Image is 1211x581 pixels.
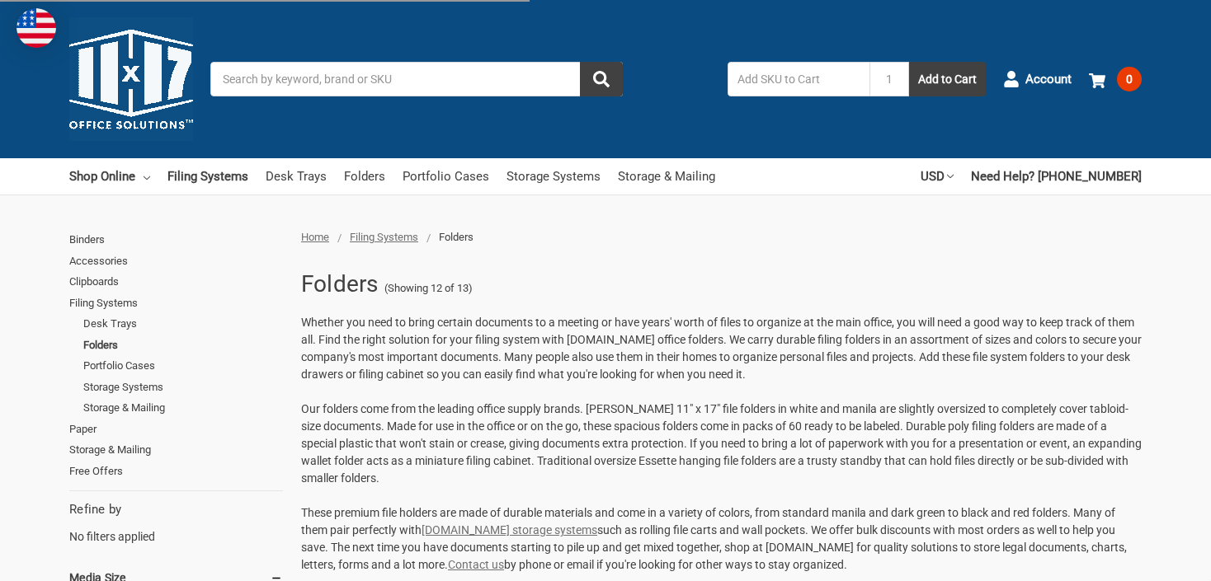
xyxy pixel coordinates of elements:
h5: Refine by [69,500,283,519]
a: Binders [69,229,283,251]
a: Filing Systems [69,293,283,314]
span: Account [1025,70,1072,89]
a: Accessories [69,251,283,272]
div: No filters applied [69,500,283,545]
a: 0 [1089,58,1142,101]
p: These premium file holders are made of durable materials and come in a variety of colors, from st... [301,504,1142,574]
a: Portfolio Cases [403,158,489,194]
span: (Showing 12 of 13) [384,280,473,297]
p: Our folders come from the leading office supply brands. [PERSON_NAME] 11" x 17" file folders in w... [301,401,1142,487]
a: Filing Systems [350,231,418,243]
a: Storage Systems [507,158,601,194]
button: Add to Cart [909,62,986,96]
a: Storage & Mailing [69,439,283,461]
a: Free Offers [69,461,283,482]
a: Need Help? [PHONE_NUMBER] [971,158,1142,194]
a: Account [1003,58,1072,101]
a: Paper [69,419,283,440]
a: Storage Systems [83,377,283,398]
a: Storage & Mailing [618,158,715,194]
a: Portfolio Cases [83,355,283,377]
a: USD [921,158,954,194]
input: Add SKU to Cart [728,62,869,96]
span: 0 [1117,67,1142,91]
a: Clipboards [69,271,283,293]
input: Search by keyword, brand or SKU [210,62,623,96]
img: 11x17.com [69,17,193,141]
a: Folders [83,335,283,356]
h1: Folders [301,263,379,306]
a: [DOMAIN_NAME] storage systems [422,523,597,536]
a: Storage & Mailing [83,397,283,419]
a: Filing Systems [167,158,248,194]
a: Desk Trays [266,158,327,194]
a: Shop Online [69,158,150,194]
a: Folders [344,158,385,194]
img: duty and tax information for United States [16,8,56,48]
span: Folders [439,231,474,243]
p: Whether you need to bring certain documents to a meeting or have years' worth of files to organiz... [301,314,1142,383]
a: Home [301,231,329,243]
a: Contact us [448,558,504,571]
a: Desk Trays [83,313,283,335]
